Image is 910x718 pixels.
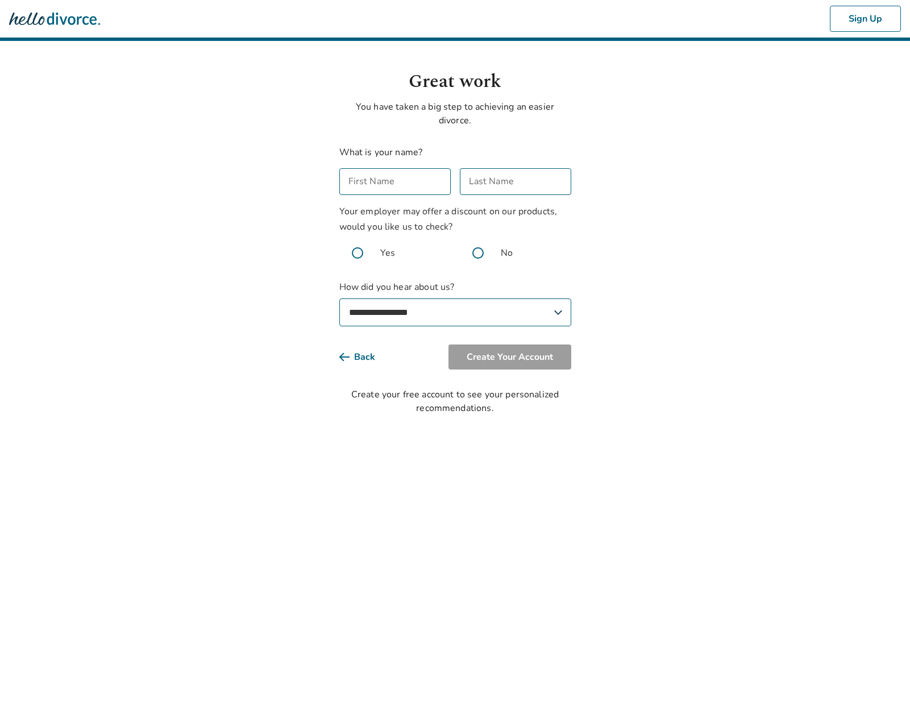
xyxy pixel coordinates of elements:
[339,100,571,127] p: You have taken a big step to achieving an easier divorce.
[9,7,100,30] img: Hello Divorce Logo
[339,68,571,96] h1: Great work
[448,345,571,370] button: Create Your Account
[339,298,571,326] select: How did you hear about us?
[339,146,423,159] label: What is your name?
[339,205,558,233] span: Your employer may offer a discount on our products, would you like us to check?
[501,246,513,260] span: No
[853,663,910,718] iframe: Chat Widget
[339,280,571,326] label: How did you hear about us?
[339,345,393,370] button: Back
[830,6,901,32] button: Sign Up
[380,246,395,260] span: Yes
[339,388,571,415] div: Create your free account to see your personalized recommendations.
